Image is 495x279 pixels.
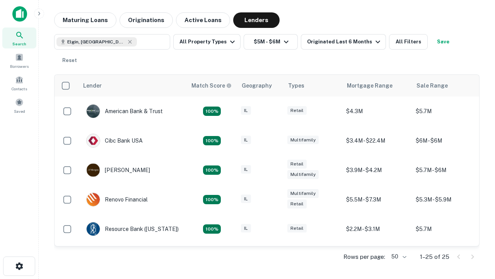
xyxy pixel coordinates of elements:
div: Capitalize uses an advanced AI algorithm to match your search with the best lender. The match sco... [191,81,232,90]
div: Resource Bank ([US_STATE]) [86,222,179,236]
button: All Filters [389,34,428,50]
button: Originated Last 6 Months [301,34,386,50]
td: $5.7M [412,96,481,126]
img: picture [87,134,100,147]
a: Borrowers [2,50,36,71]
p: Rows per page: [343,252,385,262]
th: Capitalize uses an advanced AI algorithm to match your search with the best lender. The match sco... [187,75,237,96]
div: IL [241,224,251,233]
iframe: Chat Widget [456,192,495,229]
div: Multifamily [287,136,319,145]
span: Borrowers [10,63,29,69]
h6: Match Score [191,81,230,90]
button: Active Loans [176,12,230,28]
span: Elgin, [GEOGRAPHIC_DATA], [GEOGRAPHIC_DATA] [67,38,125,45]
img: picture [87,164,100,177]
div: IL [241,165,251,174]
div: Retail [287,160,307,169]
div: Matching Properties: 4, hasApolloMatch: undefined [203,165,221,175]
div: Renovo Financial [86,193,148,207]
div: 50 [388,251,408,262]
div: Retail [287,224,307,233]
span: Contacts [12,86,27,92]
button: Reset [57,53,82,68]
button: Save your search to get updates of matches that match your search criteria. [431,34,456,50]
div: Cibc Bank USA [86,134,143,148]
div: Matching Properties: 4, hasApolloMatch: undefined [203,224,221,234]
div: Matching Properties: 4, hasApolloMatch: undefined [203,195,221,204]
img: picture [87,222,100,236]
td: $2.2M - $3.1M [342,214,412,244]
td: $5.7M - $6M [412,155,481,185]
td: $5.5M - $7.3M [342,185,412,214]
div: American Bank & Trust [86,104,163,118]
th: Mortgage Range [342,75,412,96]
th: Geography [237,75,283,96]
button: Originations [119,12,173,28]
th: Sale Range [412,75,481,96]
img: picture [87,105,100,118]
div: Matching Properties: 4, hasApolloMatch: undefined [203,136,221,145]
button: Lenders [233,12,280,28]
div: Lender [83,81,102,90]
td: $3.4M - $22.4M [342,126,412,155]
div: IL [241,106,251,115]
button: Maturing Loans [54,12,116,28]
div: Retail [287,106,307,115]
p: 1–25 of 25 [420,252,449,262]
a: Saved [2,95,36,116]
td: $3.9M - $4.2M [342,155,412,185]
img: capitalize-icon.png [12,6,27,22]
div: IL [241,136,251,145]
td: $4.3M [342,96,412,126]
div: [PERSON_NAME] [86,163,150,177]
a: Contacts [2,72,36,93]
td: $6M - $6M [412,126,481,155]
td: $5.3M - $5.9M [412,185,481,214]
div: Geography [242,81,272,90]
img: picture [87,193,100,206]
td: $5.7M [412,214,481,244]
button: $5M - $6M [244,34,298,50]
div: Retail [287,200,307,208]
button: All Property Types [173,34,241,50]
div: Multifamily [287,189,319,198]
th: Types [283,75,342,96]
div: Types [288,81,304,90]
div: Mortgage Range [347,81,393,90]
div: Originated Last 6 Months [307,37,382,46]
div: IL [241,195,251,203]
td: $4M [342,244,412,273]
td: $5.6M [412,244,481,273]
div: Matching Properties: 7, hasApolloMatch: undefined [203,107,221,116]
div: Multifamily [287,170,319,179]
a: Search [2,28,36,48]
th: Lender [79,75,187,96]
span: Saved [14,108,25,114]
span: Search [12,41,26,47]
div: Sale Range [416,81,448,90]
